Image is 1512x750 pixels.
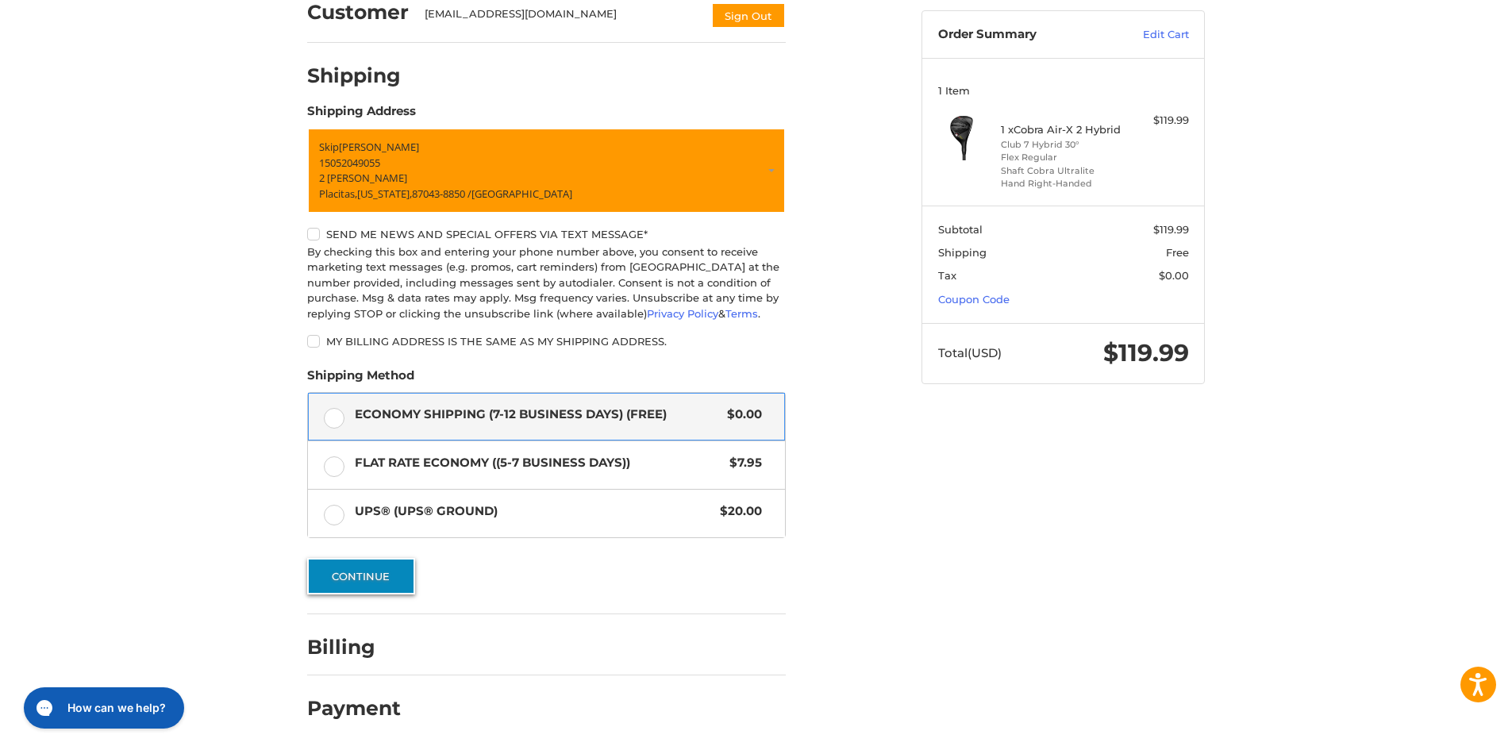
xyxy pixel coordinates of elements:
[938,27,1109,43] h3: Order Summary
[355,454,722,472] span: Flat Rate Economy ((5-7 Business Days))
[1001,138,1122,152] li: Club 7 Hybrid 30°
[1153,223,1189,236] span: $119.99
[339,140,419,154] span: [PERSON_NAME]
[319,140,339,154] span: Skip
[1381,707,1512,750] iframe: Google Customer Reviews
[319,187,357,201] span: Placitas,
[938,84,1189,97] h3: 1 Item
[307,128,786,213] a: Enter or select a different address
[1159,269,1189,282] span: $0.00
[319,156,380,170] span: 15052049055
[471,187,572,201] span: [GEOGRAPHIC_DATA]
[307,63,401,88] h2: Shipping
[412,187,471,201] span: 87043-8850 /
[1126,113,1189,129] div: $119.99
[719,406,762,424] span: $0.00
[938,223,983,236] span: Subtotal
[307,244,786,322] div: By checking this box and entering your phone number above, you consent to receive marketing text ...
[307,335,786,348] label: My billing address is the same as my shipping address.
[1109,27,1189,43] a: Edit Cart
[711,2,786,29] button: Sign Out
[1103,338,1189,367] span: $119.99
[307,228,786,240] label: Send me news and special offers via text message*
[938,246,987,259] span: Shipping
[1001,177,1122,190] li: Hand Right-Handed
[307,696,401,721] h2: Payment
[1001,151,1122,164] li: Flex Regular
[1001,123,1122,136] h4: 1 x Cobra Air-X 2 Hybrid
[319,171,407,185] span: 2 [PERSON_NAME]
[355,502,713,521] span: UPS® (UPS® Ground)
[938,345,1002,360] span: Total (USD)
[1166,246,1189,259] span: Free
[712,502,762,521] span: $20.00
[307,558,415,594] button: Continue
[647,307,718,320] a: Privacy Policy
[357,187,412,201] span: [US_STATE],
[425,6,696,29] div: [EMAIL_ADDRESS][DOMAIN_NAME]
[721,454,762,472] span: $7.95
[938,293,1010,306] a: Coupon Code
[307,102,416,128] legend: Shipping Address
[355,406,720,424] span: Economy Shipping (7-12 Business Days) (Free)
[16,682,189,734] iframe: Gorgias live chat messenger
[1001,164,1122,178] li: Shaft Cobra Ultralite
[725,307,758,320] a: Terms
[307,367,414,392] legend: Shipping Method
[938,269,956,282] span: Tax
[307,635,400,660] h2: Billing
